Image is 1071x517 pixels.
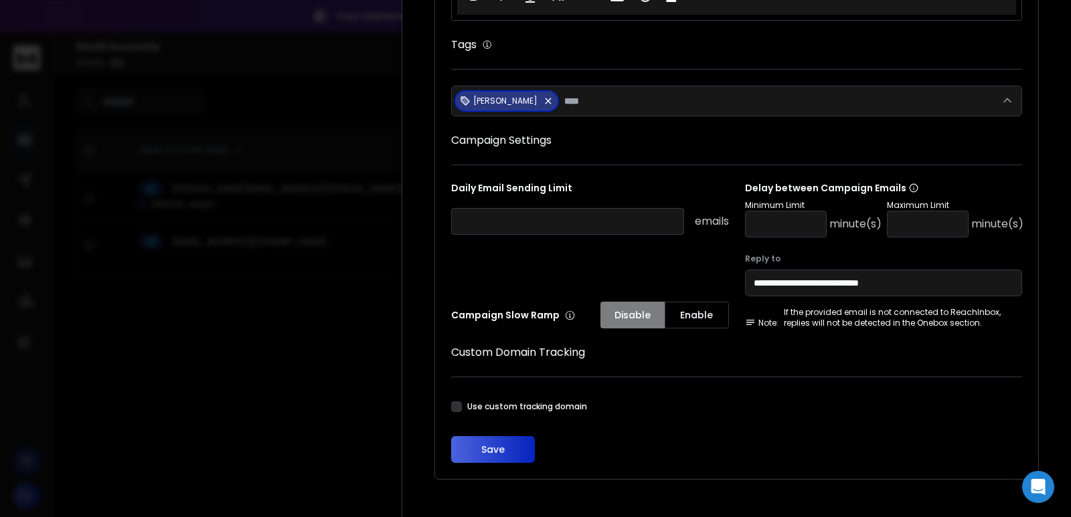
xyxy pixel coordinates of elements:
[467,401,587,412] label: Use custom tracking domain
[451,37,477,53] h1: Tags
[451,132,1022,148] h1: Campaign Settings
[451,181,729,200] p: Daily Email Sending Limit
[829,216,882,232] p: minute(s)
[745,200,882,211] p: Minimum Limit
[1022,471,1054,503] div: Open Intercom Messenger
[745,318,778,328] span: Note:
[887,200,1023,211] p: Maximum Limit
[745,181,1023,195] p: Delay between Campaign Emails
[745,253,1023,264] label: Reply to
[451,308,575,322] p: Campaign Slow Ramp
[971,216,1023,232] p: minute(s)
[600,302,665,328] button: Disable
[665,302,729,328] button: Enable
[473,96,538,106] p: [PERSON_NAME]
[451,344,1022,360] h1: Custom Domain Tracking
[695,213,729,229] p: emails
[745,307,1023,328] div: If the provided email is not connected to ReachInbox, replies will not be detected in the Onebox ...
[451,436,535,463] button: Save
